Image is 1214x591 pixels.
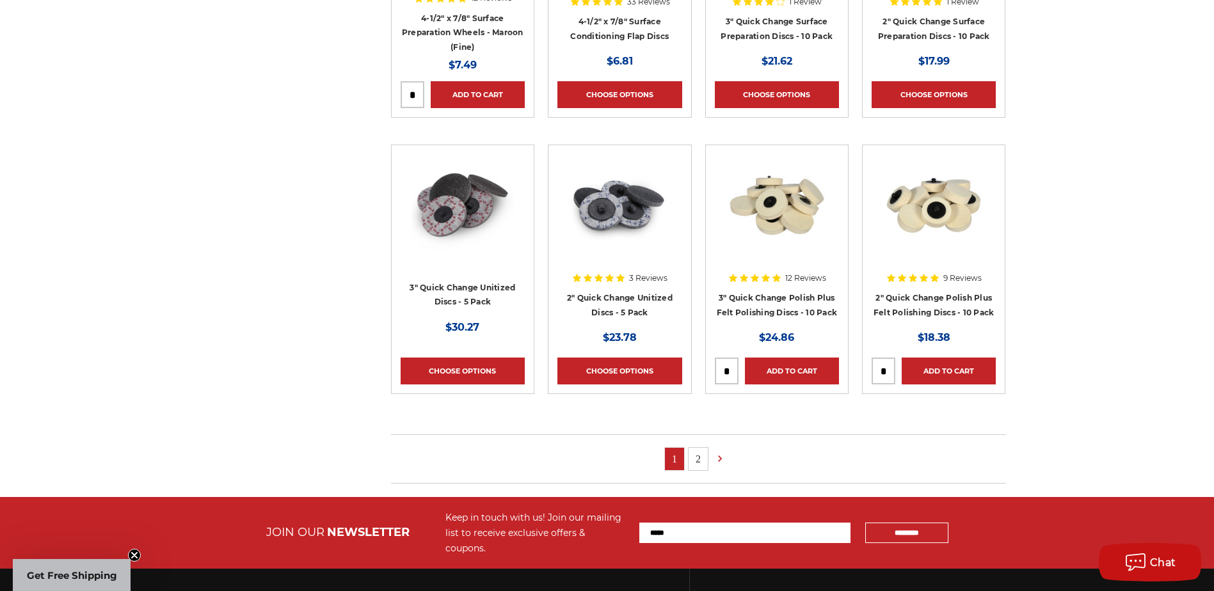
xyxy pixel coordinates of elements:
[607,55,633,67] span: $6.81
[721,17,833,41] a: 3" Quick Change Surface Preparation Discs - 10 Pack
[603,331,637,343] span: $23.78
[266,525,324,539] span: JOIN OUR
[568,154,671,256] img: 2" Quick Change Unitized Discs - 5 Pack
[410,283,515,307] a: 3" Quick Change Unitized Discs - 5 Pack
[402,13,523,52] a: 4-1/2" x 7/8" Surface Preparation Wheels - Maroon (Fine)
[567,293,673,317] a: 2" Quick Change Unitized Discs - 5 Pack
[665,448,684,470] a: 1
[717,293,838,317] a: 3" Quick Change Polish Plus Felt Polishing Discs - 10 Pack
[872,154,996,278] a: 2" Roloc Polishing Felt Discs
[27,569,117,581] span: Get Free Shipping
[327,525,410,539] span: NEWSLETTER
[1099,543,1201,581] button: Chat
[762,55,792,67] span: $21.62
[902,358,996,384] a: Add to Cart
[128,549,141,562] button: Close teaser
[401,154,525,278] a: 3" Quick Change Unitized Discs - 5 Pack
[445,321,479,333] span: $30.27
[872,81,996,108] a: Choose Options
[445,510,627,556] div: Keep in touch with us! Join our mailing list to receive exclusive offers & coupons.
[431,81,525,108] a: Add to Cart
[878,17,990,41] a: 2" Quick Change Surface Preparation Discs - 10 Pack
[557,81,682,108] a: Choose Options
[557,358,682,384] a: Choose Options
[785,274,826,282] span: 12 Reviews
[726,154,828,256] img: 3 inch polishing felt roloc discs
[557,154,682,278] a: 2" Quick Change Unitized Discs - 5 Pack
[1150,556,1176,569] span: Chat
[918,331,950,343] span: $18.38
[759,331,794,343] span: $24.86
[715,154,839,278] a: 3 inch polishing felt roloc discs
[883,154,985,256] img: 2" Roloc Polishing Felt Discs
[918,55,950,67] span: $17.99
[689,448,708,470] a: 2
[13,559,131,591] div: Get Free ShippingClose teaser
[570,17,669,41] a: 4-1/2" x 7/8" Surface Conditioning Flap Discs
[943,274,982,282] span: 9 Reviews
[715,81,839,108] a: Choose Options
[411,154,514,256] img: 3" Quick Change Unitized Discs - 5 Pack
[401,358,525,384] a: Choose Options
[629,274,667,282] span: 3 Reviews
[449,59,477,71] span: $7.49
[745,358,839,384] a: Add to Cart
[874,293,994,317] a: 2" Quick Change Polish Plus Felt Polishing Discs - 10 Pack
